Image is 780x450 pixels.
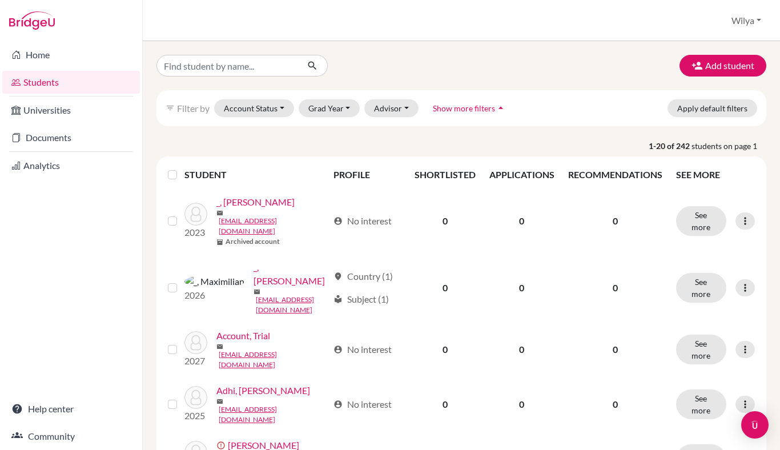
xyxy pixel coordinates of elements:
button: Apply default filters [668,99,757,117]
i: filter_list [166,103,175,112]
p: 0 [568,397,662,411]
a: [EMAIL_ADDRESS][DOMAIN_NAME] [219,349,329,370]
div: Country (1) [333,270,393,283]
img: _, Malika [184,203,207,226]
button: See more [676,273,726,303]
th: SHORTLISTED [408,161,483,188]
span: error_outline [216,441,228,450]
div: No interest [333,397,392,411]
a: _, [PERSON_NAME] [254,260,329,288]
th: STUDENT [184,161,327,188]
a: Help center [2,397,140,420]
a: Account, Trial [216,329,270,343]
span: mail [254,288,260,295]
td: 0 [483,254,561,322]
a: Students [2,71,140,94]
div: Subject (1) [333,292,389,306]
td: 0 [408,254,483,322]
a: Community [2,425,140,448]
td: 0 [483,377,561,432]
th: RECOMMENDATIONS [561,161,669,188]
span: mail [216,210,223,216]
a: Home [2,43,140,66]
a: Documents [2,126,140,149]
a: Analytics [2,154,140,177]
p: 0 [568,214,662,228]
a: _, [PERSON_NAME] [216,195,295,209]
td: 0 [408,322,483,377]
p: 2026 [184,288,244,302]
button: Show more filtersarrow_drop_up [423,99,516,117]
span: mail [216,343,223,350]
span: account_circle [333,216,343,226]
b: Archived account [226,236,280,247]
button: Grad Year [299,99,360,117]
td: 0 [483,322,561,377]
a: [EMAIL_ADDRESS][DOMAIN_NAME] [256,295,329,315]
span: mail [216,398,223,405]
button: Account Status [214,99,294,117]
span: location_on [333,272,343,281]
button: See more [676,206,726,236]
p: 2023 [184,226,207,239]
img: Account, Trial [184,331,207,354]
a: Adhi, [PERSON_NAME] [216,384,310,397]
p: 2027 [184,354,207,368]
span: local_library [333,295,343,304]
span: Filter by [177,103,210,114]
p: 2025 [184,409,207,423]
button: See more [676,389,726,419]
button: Add student [680,55,766,77]
img: Adhi, Maryam Khadijah [184,386,207,409]
th: SEE MORE [669,161,762,188]
button: See more [676,335,726,364]
td: 0 [408,377,483,432]
span: students on page 1 [691,140,766,152]
a: [EMAIL_ADDRESS][DOMAIN_NAME] [219,216,329,236]
i: arrow_drop_up [495,102,506,114]
td: 0 [483,188,561,254]
p: 0 [568,343,662,356]
div: No interest [333,214,392,228]
div: Open Intercom Messenger [741,411,769,439]
th: APPLICATIONS [483,161,561,188]
div: No interest [333,343,392,356]
img: _, Maximilian [184,275,244,288]
img: Bridge-U [9,11,55,30]
th: PROFILE [327,161,407,188]
span: Show more filters [433,103,495,113]
strong: 1-20 of 242 [649,140,691,152]
button: Wilya [726,10,766,31]
span: inventory_2 [216,239,223,246]
span: account_circle [333,400,343,409]
button: Advisor [364,99,419,117]
span: account_circle [333,345,343,354]
td: 0 [408,188,483,254]
a: Universities [2,99,140,122]
input: Find student by name... [156,55,298,77]
p: 0 [568,281,662,295]
a: [EMAIL_ADDRESS][DOMAIN_NAME] [219,404,329,425]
